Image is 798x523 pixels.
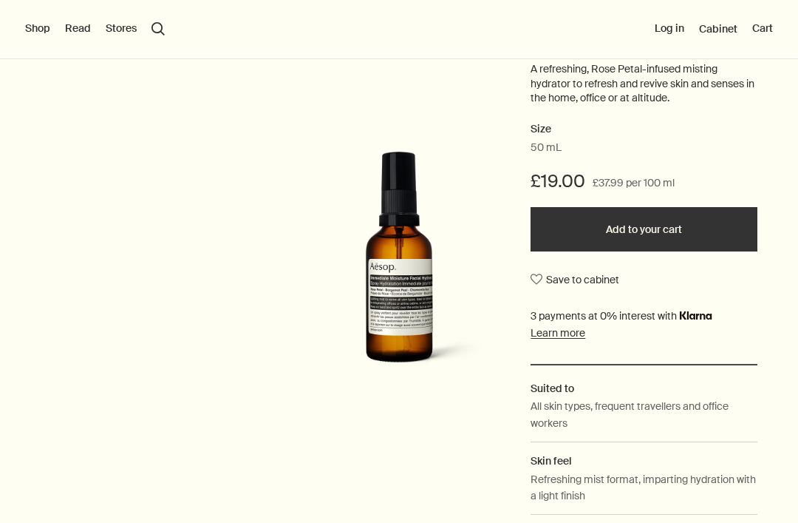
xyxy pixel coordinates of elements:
button: Shop [25,21,50,36]
p: All skin types, frequent travellers and office workers [531,398,757,431]
button: Save to cabinet [531,266,619,293]
h2: Skin feel [531,453,757,469]
h2: Suited to [531,380,757,397]
span: £19.00 [531,169,585,193]
button: Stores [106,21,137,36]
button: Add to your cart - £19.00 [531,207,757,252]
button: Cart [752,21,773,36]
span: 50 mL [531,141,562,155]
p: Refreshing mist format, imparting hydration with a light finish [531,471,757,505]
h2: Size [531,121,757,138]
button: Open search [151,22,165,36]
p: A refreshing, Rose Petal-infused misting hydrator to refresh and revive skin and senses in the ho... [531,62,757,106]
button: Log in [655,21,684,36]
img: Immediate Moisture Facial Hydrosol in 50ml Amber bottle [286,152,513,382]
span: £37.99 per 100 ml [593,175,675,192]
a: Cabinet [699,22,737,36]
button: Read [65,21,91,36]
